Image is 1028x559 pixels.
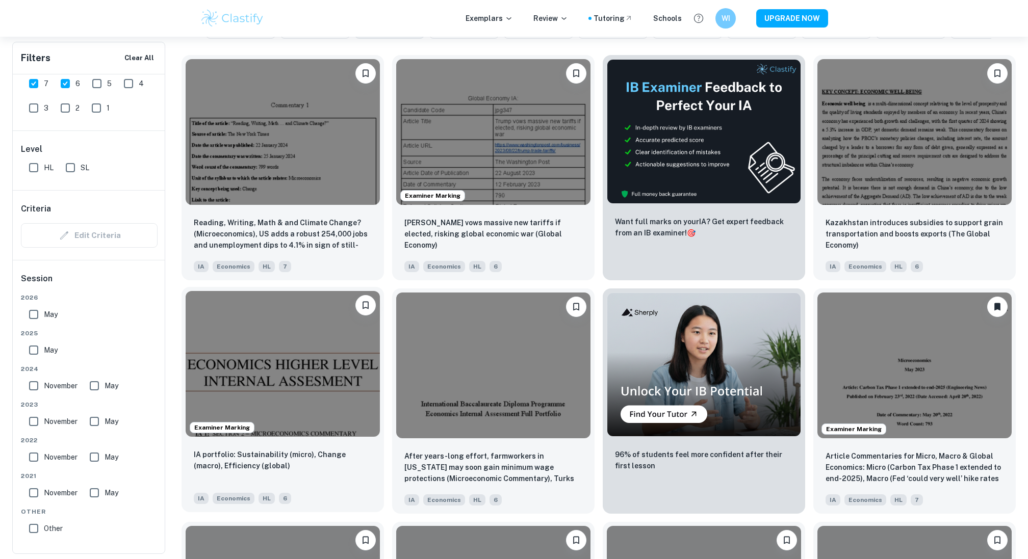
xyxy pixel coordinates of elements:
h6: Filters [21,51,50,65]
span: 2026 [21,293,158,302]
span: Economics [423,261,465,272]
button: Unbookmark [987,297,1008,317]
span: Other [44,523,63,534]
span: IA [826,261,840,272]
a: Examiner MarkingUnbookmarkArticle Commentaries for Micro, Macro & Global Economics: Micro (Carbon... [813,288,1016,514]
span: 7 [44,78,48,89]
img: Economics IA example thumbnail: Trump vows massive new tariffs if electe [396,59,590,205]
button: Bookmark [987,530,1008,550]
span: Examiner Marking [401,191,465,200]
button: Bookmark [566,530,586,550]
h6: WI [720,13,732,24]
img: Economics IA example thumbnail: Kazakhstan introduces subsidies to suppo [817,59,1012,205]
span: HL [469,261,485,272]
h6: Criteria [21,203,51,215]
span: May [105,487,118,498]
img: Clastify logo [200,8,265,29]
p: IA portfolio: Sustainability (micro), Change (macro), Efficiency (global) [194,449,372,471]
a: ThumbnailWant full marks on yourIA? Get expert feedback from an IB examiner! [603,55,805,280]
span: Examiner Marking [822,424,886,434]
h6: Level [21,143,158,155]
a: Examiner MarkingBookmarkTrump vows massive new tariffs if elected, risking global economic war (G... [392,55,595,280]
span: 3 [44,102,48,114]
span: 2025 [21,329,158,338]
span: 6 [279,493,291,504]
span: 2023 [21,400,158,409]
p: 96% of students feel more confident after their first lesson [615,449,793,471]
span: May [44,344,58,356]
span: HL [259,493,275,504]
p: Want full marks on your IA ? Get expert feedback from an IB examiner! [615,216,793,238]
a: Thumbnail96% of students feel more confident after their first lesson [603,288,805,514]
a: BookmarkReading, Writing, Math & and Climate Change? (Microeconomics), US adds a robust 254,000 j... [182,55,384,280]
span: IA [404,261,419,272]
h6: Session [21,273,158,293]
span: HL [44,162,54,173]
button: UPGRADE NOW [756,9,828,28]
button: Help and Feedback [690,10,707,27]
img: Economics IA example thumbnail: Reading, Writing, Math & and Climate Cha [186,59,380,205]
span: Other [21,507,158,516]
span: 2 [75,102,80,114]
span: IA [194,493,209,504]
img: Economics IA example thumbnail: Article Commentaries for Micro, Macro & [817,292,1012,438]
span: May [44,309,58,320]
span: Examiner Marking [190,423,254,432]
span: Economics [844,494,886,505]
img: Thumbnail [607,59,801,204]
span: May [105,416,118,427]
p: Reading, Writing, Math & and Climate Change? (Microeconomics), US adds a robust 254,000 jobs and ... [194,217,372,252]
img: Thumbnail [607,292,801,437]
div: Criteria filters are unavailable when searching by topic [21,223,158,248]
span: 2024 [21,364,158,374]
span: 6 [490,494,502,505]
span: November [44,487,78,498]
span: 5 [107,78,112,89]
span: IA [194,261,209,272]
p: After years-long effort, farmworkers in Maine may soon gain minimum wage protections (Microeconom... [404,450,582,485]
button: Bookmark [566,297,586,317]
a: BookmarkKazakhstan introduces subsidies to support grain transportation and boosts exports (The G... [813,55,1016,280]
button: Bookmark [355,530,376,550]
button: Bookmark [355,295,376,315]
span: May [105,451,118,463]
button: Clear All [122,50,157,66]
span: 🎯 [687,229,696,237]
p: Exemplars [466,13,513,24]
div: Schools [653,13,682,24]
span: HL [890,494,907,505]
span: 2021 [21,471,158,481]
a: BookmarkAfter years-long effort, farmworkers in Maine may soon gain minimum wage protections (Mic... [392,288,595,514]
span: 7 [911,494,923,505]
p: Article Commentaries for Micro, Macro & Global Economics: Micro (Carbon Tax Phase 1 extended to e... [826,450,1004,485]
span: November [44,416,78,427]
p: Trump vows massive new tariffs if elected, risking global economic war (Global Economy) [404,217,582,251]
img: Economics IA example thumbnail: IA portfolio: Sustainability (micro), Ch [186,291,380,437]
button: Bookmark [355,63,376,84]
span: November [44,380,78,391]
span: Economics [213,261,254,272]
span: 6 [490,261,502,272]
span: Economics [844,261,886,272]
p: Review [533,13,568,24]
span: November [44,451,78,463]
span: HL [469,494,485,505]
span: 1 [107,102,110,114]
button: WI [715,8,736,29]
span: 7 [279,261,291,272]
span: 6 [911,261,923,272]
span: Economics [423,494,465,505]
span: HL [890,261,907,272]
span: IA [404,494,419,505]
span: SL [81,162,89,173]
p: Kazakhstan introduces subsidies to support grain transportation and boosts exports (The Global Ec... [826,217,1004,251]
img: Economics IA example thumbnail: After years-long effort, farmworkers in [396,292,590,438]
a: Tutoring [594,13,633,24]
span: 6 [75,78,80,89]
span: IA [826,494,840,505]
span: 4 [139,78,144,89]
a: Examiner MarkingBookmarkIA portfolio: Sustainability (micro), Change (macro), Efficiency (global)... [182,288,384,514]
span: May [105,380,118,391]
